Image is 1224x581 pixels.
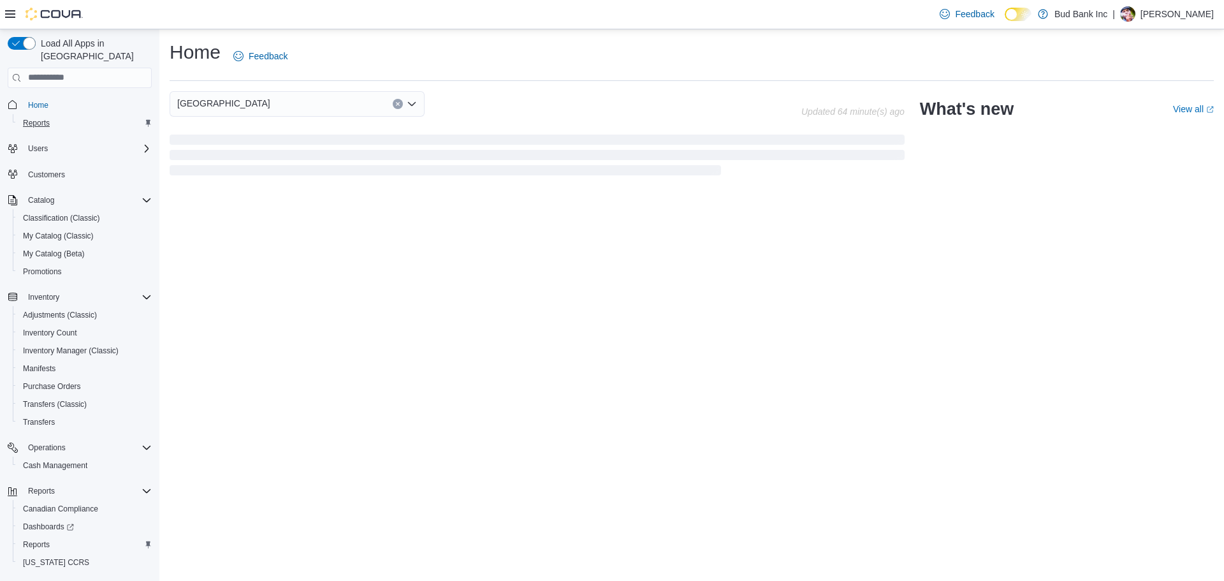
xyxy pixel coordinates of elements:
button: Cash Management [13,457,157,474]
span: Canadian Compliance [23,504,98,514]
button: Canadian Compliance [13,500,157,518]
button: Adjustments (Classic) [13,306,157,324]
a: My Catalog (Classic) [18,228,99,244]
button: [US_STATE] CCRS [13,554,157,571]
span: Feedback [955,8,994,20]
span: Inventory Count [18,325,152,341]
span: Manifests [18,361,152,376]
button: Purchase Orders [13,378,157,395]
span: Purchase Orders [23,381,81,392]
button: Classification (Classic) [13,209,157,227]
a: Feedback [228,43,293,69]
span: Reports [18,115,152,131]
span: Feedback [249,50,288,63]
button: Operations [3,439,157,457]
button: Customers [3,165,157,184]
span: Catalog [23,193,152,208]
button: Open list of options [407,99,417,109]
span: Cash Management [23,460,87,471]
span: Operations [28,443,66,453]
h1: Home [170,40,221,65]
span: Operations [23,440,152,455]
a: Manifests [18,361,61,376]
img: Cova [25,8,83,20]
span: Transfers [18,415,152,430]
a: Inventory Manager (Classic) [18,343,124,358]
span: Cash Management [18,458,152,473]
button: Inventory Manager (Classic) [13,342,157,360]
span: Washington CCRS [18,555,152,570]
p: Bud Bank Inc [1054,6,1107,22]
p: Updated 64 minute(s) ago [801,107,905,117]
span: Reports [23,540,50,550]
button: Users [23,141,53,156]
button: Reports [13,536,157,554]
span: My Catalog (Classic) [23,231,94,241]
a: Customers [23,167,70,182]
span: My Catalog (Beta) [23,249,85,259]
span: Reports [28,486,55,496]
span: Inventory Manager (Classic) [23,346,119,356]
span: Transfers (Classic) [18,397,152,412]
span: Transfers (Classic) [23,399,87,409]
span: Customers [23,166,152,182]
span: Dashboards [18,519,152,534]
a: Cash Management [18,458,92,473]
button: Users [3,140,157,158]
button: Inventory [23,290,64,305]
a: View allExternal link [1173,104,1214,114]
span: Inventory Manager (Classic) [18,343,152,358]
a: Reports [18,115,55,131]
span: Catalog [28,195,54,205]
input: Dark Mode [1005,8,1031,21]
a: Canadian Compliance [18,501,103,517]
span: Promotions [23,267,62,277]
svg: External link [1206,106,1214,114]
a: Home [23,98,54,113]
span: Classification (Classic) [18,210,152,226]
button: Home [3,96,157,114]
button: Promotions [13,263,157,281]
a: Transfers (Classic) [18,397,92,412]
span: Inventory Count [23,328,77,338]
button: Reports [13,114,157,132]
p: [PERSON_NAME] [1140,6,1214,22]
a: My Catalog (Beta) [18,246,90,261]
button: Manifests [13,360,157,378]
a: Dashboards [18,519,79,534]
span: Canadian Compliance [18,501,152,517]
span: Adjustments (Classic) [23,310,97,320]
span: My Catalog (Classic) [18,228,152,244]
button: My Catalog (Beta) [13,245,157,263]
button: Transfers (Classic) [13,395,157,413]
a: Promotions [18,264,67,279]
span: [GEOGRAPHIC_DATA] [177,96,270,111]
span: Classification (Classic) [23,213,100,223]
span: Promotions [18,264,152,279]
span: Inventory [23,290,152,305]
button: Reports [3,482,157,500]
button: Operations [23,440,71,455]
span: [US_STATE] CCRS [23,557,89,568]
span: Customers [28,170,65,180]
p: | [1112,6,1115,22]
span: Reports [23,483,152,499]
span: My Catalog (Beta) [18,246,152,261]
span: Users [23,141,152,156]
span: Home [23,97,152,113]
span: Adjustments (Classic) [18,307,152,323]
a: Feedback [935,1,999,27]
span: Transfers [23,417,55,427]
span: Dashboards [23,522,74,532]
a: Reports [18,537,55,552]
span: Manifests [23,364,55,374]
a: Inventory Count [18,325,82,341]
span: Reports [23,118,50,128]
span: Inventory [28,292,59,302]
span: Users [28,143,48,154]
a: Adjustments (Classic) [18,307,102,323]
span: Reports [18,537,152,552]
button: Inventory [3,288,157,306]
span: Purchase Orders [18,379,152,394]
